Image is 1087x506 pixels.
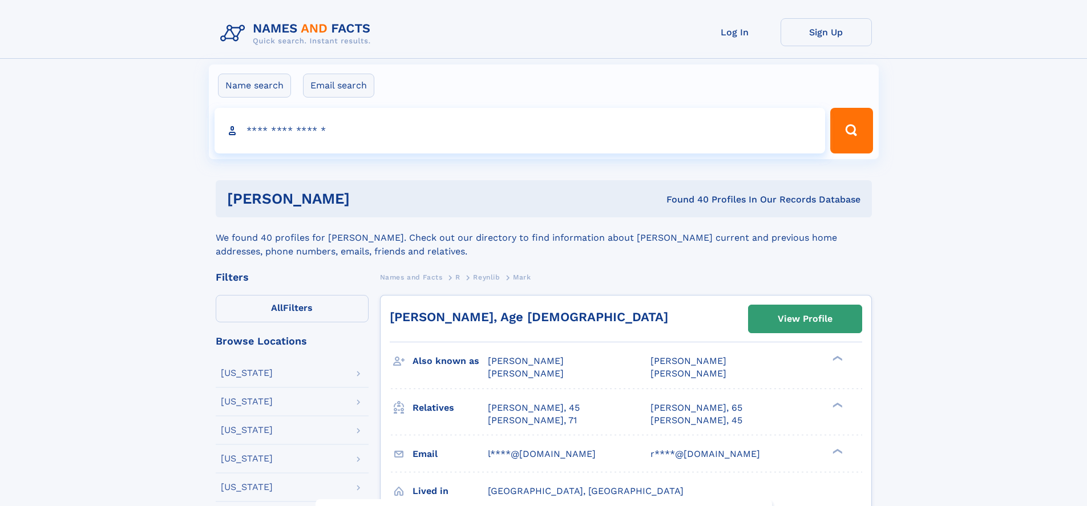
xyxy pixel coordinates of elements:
[513,273,531,281] span: Mark
[781,18,872,46] a: Sign Up
[830,108,872,153] button: Search Button
[830,401,843,408] div: ❯
[650,402,742,414] a: [PERSON_NAME], 65
[749,305,862,333] a: View Profile
[778,306,833,332] div: View Profile
[218,74,291,98] label: Name search
[271,302,283,313] span: All
[473,273,500,281] span: Reynlib
[221,397,273,406] div: [US_STATE]
[216,336,369,346] div: Browse Locations
[650,414,742,427] a: [PERSON_NAME], 45
[216,217,872,258] div: We found 40 profiles for [PERSON_NAME]. Check out our directory to find information about [PERSON...
[413,398,488,418] h3: Relatives
[216,272,369,282] div: Filters
[488,485,684,496] span: [GEOGRAPHIC_DATA], [GEOGRAPHIC_DATA]
[215,108,826,153] input: search input
[488,414,577,427] a: [PERSON_NAME], 71
[650,368,726,379] span: [PERSON_NAME]
[413,481,488,501] h3: Lived in
[650,355,726,366] span: [PERSON_NAME]
[455,270,460,284] a: R
[473,270,500,284] a: Reynlib
[380,270,443,284] a: Names and Facts
[488,355,564,366] span: [PERSON_NAME]
[413,444,488,464] h3: Email
[227,192,508,206] h1: [PERSON_NAME]
[455,273,460,281] span: R
[216,295,369,322] label: Filters
[413,351,488,371] h3: Also known as
[221,483,273,492] div: [US_STATE]
[830,355,843,362] div: ❯
[488,402,580,414] a: [PERSON_NAME], 45
[508,193,860,206] div: Found 40 Profiles In Our Records Database
[221,454,273,463] div: [US_STATE]
[830,447,843,455] div: ❯
[303,74,374,98] label: Email search
[221,426,273,435] div: [US_STATE]
[390,310,668,324] a: [PERSON_NAME], Age [DEMOGRAPHIC_DATA]
[689,18,781,46] a: Log In
[488,368,564,379] span: [PERSON_NAME]
[221,369,273,378] div: [US_STATE]
[216,18,380,49] img: Logo Names and Facts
